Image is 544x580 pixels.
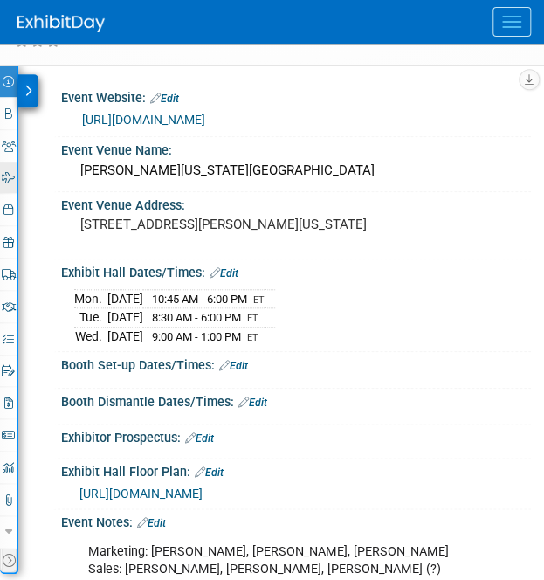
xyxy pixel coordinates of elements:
span: ET [247,313,258,324]
td: Mon. [74,289,107,308]
td: Wed. [74,327,107,345]
td: [DATE] [107,289,143,308]
span: 10:45 AM - 6:00 PM [152,293,247,306]
a: [URL][DOMAIN_NAME] [79,487,203,501]
a: Edit [195,466,224,479]
span: 8:30 AM - 6:00 PM [152,311,241,324]
span: ET [253,294,265,306]
td: Toggle Event Tabs [3,549,17,571]
span: ET [247,332,258,343]
td: [DATE] [107,327,143,345]
a: Edit [137,517,166,529]
div: Event Venue Name: [61,137,531,159]
a: Edit [238,397,267,409]
div: Exhibit Hall Dates/Times: [61,259,531,282]
a: Edit [185,432,214,445]
span: 9:00 AM - 1:00 PM [152,330,241,343]
div: [PERSON_NAME][US_STATE][GEOGRAPHIC_DATA] [74,157,518,184]
a: [URL][DOMAIN_NAME] [82,113,205,127]
pre: [STREET_ADDRESS][PERSON_NAME][US_STATE] [80,217,512,232]
a: Edit [219,360,248,372]
a: Edit [150,93,179,105]
a: Edit [210,267,238,280]
td: [DATE] [107,308,143,328]
img: ExhibitDay [17,15,105,32]
div: Booth Set-up Dates/Times: [61,352,531,375]
div: Exhibitor Prospectus: [61,425,531,447]
div: Exhibit Hall Floor Plan: [61,459,531,481]
div: Booth Dismantle Dates/Times: [61,389,531,411]
div: Event Notes: [61,509,531,532]
td: Tue. [74,308,107,328]
button: Menu [492,7,531,37]
div: Event Venue Address: [61,192,531,214]
div: Event Website: [61,85,531,107]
